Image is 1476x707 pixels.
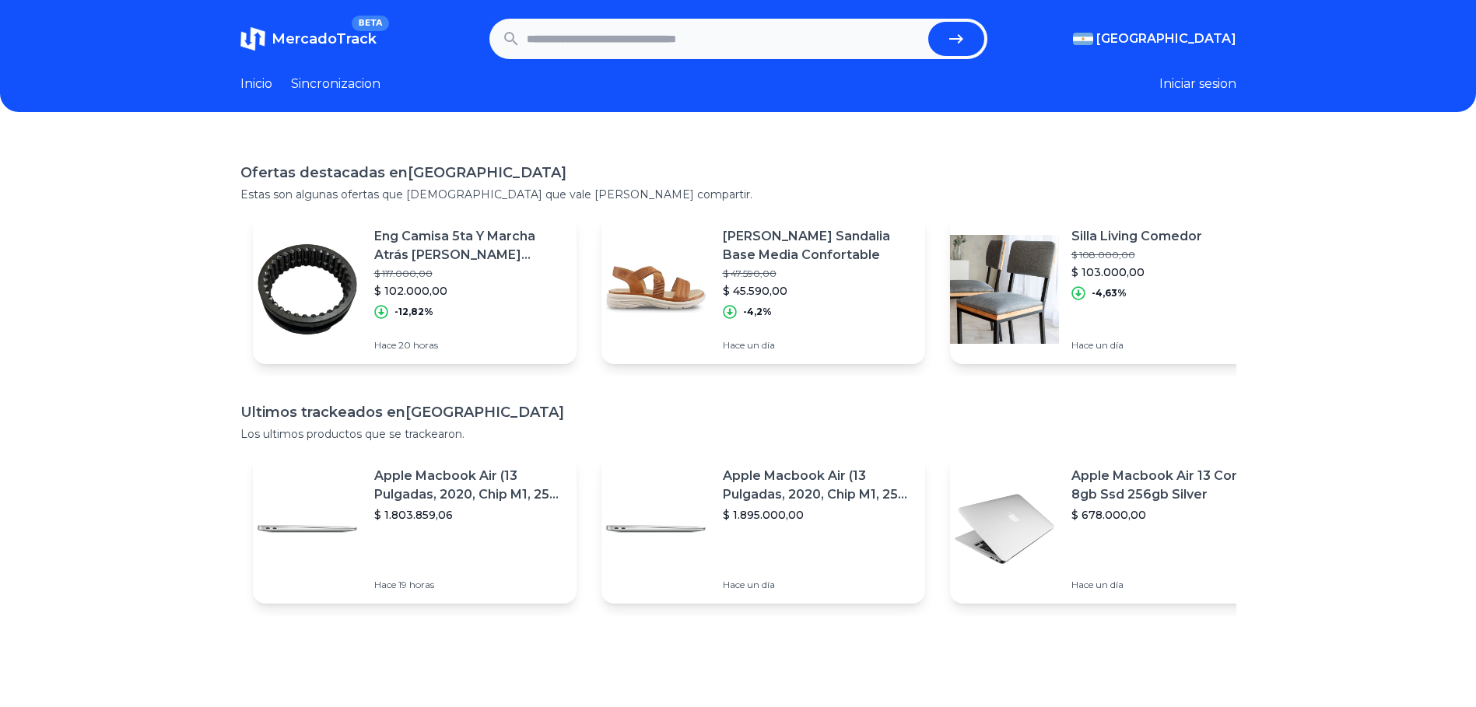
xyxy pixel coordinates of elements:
[743,306,772,318] p: -4,2%
[291,75,380,93] a: Sincronizacion
[272,30,377,47] span: MercadoTrack
[374,339,564,352] p: Hace 20 horas
[394,306,433,318] p: -12,82%
[1071,264,1202,280] p: $ 103.000,00
[1071,467,1261,504] p: Apple Macbook Air 13 Core I5 8gb Ssd 256gb Silver
[723,268,913,280] p: $ 47.590,00
[601,474,710,583] img: Featured image
[374,507,564,523] p: $ 1.803.859,06
[1071,249,1202,261] p: $ 108.000,00
[950,474,1059,583] img: Featured image
[723,339,913,352] p: Hace un día
[240,187,1236,202] p: Estas son algunas ofertas que [DEMOGRAPHIC_DATA] que vale [PERSON_NAME] compartir.
[601,454,925,604] a: Featured imageApple Macbook Air (13 Pulgadas, 2020, Chip M1, 256 Gb De Ssd, 8 Gb De Ram) - Plata$...
[601,215,925,364] a: Featured image[PERSON_NAME] Sandalia Base Media Confortable$ 47.590,00$ 45.590,00-4,2%Hace un día
[374,268,564,280] p: $ 117.000,00
[374,579,564,591] p: Hace 19 horas
[1071,227,1202,246] p: Silla Living Comedor
[723,227,913,264] p: [PERSON_NAME] Sandalia Base Media Confortable
[352,16,388,31] span: BETA
[1096,30,1236,48] span: [GEOGRAPHIC_DATA]
[240,26,265,51] img: MercadoTrack
[374,227,564,264] p: Eng Camisa 5ta Y Marcha Atrás [PERSON_NAME] 2405/s10/ranger/frontier
[723,467,913,504] p: Apple Macbook Air (13 Pulgadas, 2020, Chip M1, 256 Gb De Ssd, 8 Gb De Ram) - Plata
[1073,30,1236,48] button: [GEOGRAPHIC_DATA]
[240,426,1236,442] p: Los ultimos productos que se trackearon.
[950,215,1274,364] a: Featured imageSilla Living Comedor$ 108.000,00$ 103.000,00-4,63%Hace un día
[601,235,710,344] img: Featured image
[253,454,577,604] a: Featured imageApple Macbook Air (13 Pulgadas, 2020, Chip M1, 256 Gb De Ssd, 8 Gb De Ram) - Plata$...
[1071,339,1202,352] p: Hace un día
[240,26,377,51] a: MercadoTrackBETA
[240,162,1236,184] h1: Ofertas destacadas en [GEOGRAPHIC_DATA]
[950,235,1059,344] img: Featured image
[1092,287,1127,299] p: -4,63%
[374,467,564,504] p: Apple Macbook Air (13 Pulgadas, 2020, Chip M1, 256 Gb De Ssd, 8 Gb De Ram) - Plata
[1071,579,1261,591] p: Hace un día
[950,454,1274,604] a: Featured imageApple Macbook Air 13 Core I5 8gb Ssd 256gb Silver$ 678.000,00Hace un día
[374,283,564,299] p: $ 102.000,00
[240,401,1236,423] h1: Ultimos trackeados en [GEOGRAPHIC_DATA]
[723,507,913,523] p: $ 1.895.000,00
[1073,33,1093,45] img: Argentina
[253,474,362,583] img: Featured image
[723,283,913,299] p: $ 45.590,00
[1159,75,1236,93] button: Iniciar sesion
[723,579,913,591] p: Hace un día
[1071,507,1261,523] p: $ 678.000,00
[253,215,577,364] a: Featured imageEng Camisa 5ta Y Marcha Atrás [PERSON_NAME] 2405/s10/ranger/frontier$ 117.000,00$ 1...
[253,235,362,344] img: Featured image
[240,75,272,93] a: Inicio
